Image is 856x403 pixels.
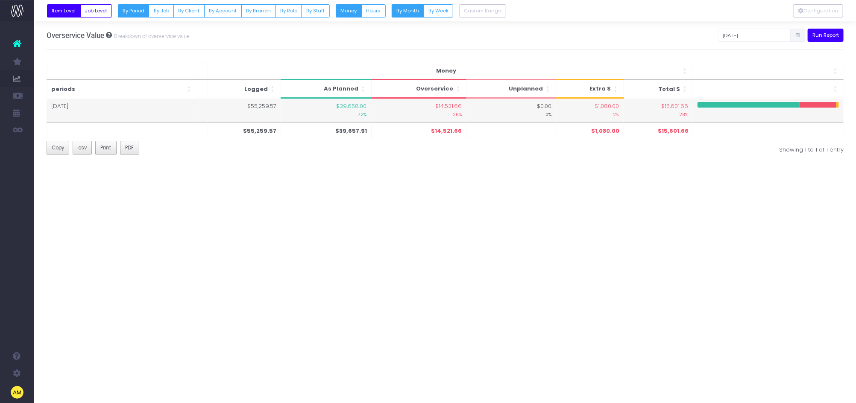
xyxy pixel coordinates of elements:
[78,144,87,152] span: csv
[52,144,64,152] span: Copy
[281,80,371,98] th: As Planned: Activate to sort
[431,127,462,135] span: $14,521.66
[47,31,104,40] span: Overservice Value
[302,4,330,18] button: By Staff
[459,4,506,18] button: Custom Range
[628,110,689,118] small: 28%
[208,80,281,98] th: Logged: Activate to sort
[361,4,386,18] button: Hours
[208,62,693,80] th: Logged: Activate to sort
[43,4,112,18] div: Small button group
[435,102,462,111] span: $14,521.66
[114,4,330,18] div: Small button group
[591,127,619,135] span: $1,080.00
[331,4,386,18] div: Small button group
[47,62,197,80] th: periods: Activate to sort
[471,110,551,118] small: 0%
[281,123,371,138] th: $39,657.91
[244,85,268,93] span: Logged
[455,4,506,18] div: Small button group
[47,141,70,155] button: Copy
[392,4,424,18] button: By Month
[336,4,362,18] button: Money
[387,4,454,18] div: Small button group
[51,67,75,76] span: periods
[100,144,111,152] span: Print
[337,102,367,111] span: $39,658.00
[560,110,619,118] small: 2%
[125,144,134,152] span: PDF
[47,80,197,98] th: periods: Activate to sort
[51,85,75,93] span: periods
[149,4,174,18] button: By Job
[173,4,205,18] button: By Client
[662,102,689,111] span: $15,601.66
[624,80,693,98] th: Total $: Activate to sort
[208,99,281,122] td: $55,259.57
[95,141,117,155] button: Print
[595,102,619,111] span: $1,080.00
[324,85,358,93] span: As Planned
[793,4,843,18] div: Vertical button group
[376,110,462,118] small: 26%
[556,80,624,98] th: Extra $: Activate to sort
[73,141,92,155] button: csv
[808,29,844,42] button: Run Report
[118,4,150,18] button: By Period
[275,4,302,18] button: By Role
[47,99,197,122] td: [DATE]
[589,85,611,93] span: Extra $
[80,4,112,18] button: Job Level
[47,4,81,18] button: Item Level
[208,123,281,138] th: $55,259.57
[466,80,556,98] th: Unplanned: Activate to sort
[693,62,844,80] th: : Activate to sort
[658,127,689,135] span: $15,601.66
[718,29,791,42] input: Pick start date
[793,4,843,18] button: Configuration
[371,80,466,98] th: Overservice: Activate to sort
[416,85,453,93] span: Overservice
[451,141,844,154] div: Showing 1 to 1 of 1 entry
[241,4,276,18] button: By Branch
[11,386,23,399] img: images/default_profile_image.png
[436,67,456,75] span: Money
[509,85,543,93] span: Unplanned
[537,102,551,111] span: $0.00
[658,85,680,93] span: Total $
[204,4,242,18] button: By Account
[693,80,844,98] th: : Activate to sort
[423,4,453,18] button: By Week
[285,110,367,118] small: 72%
[112,31,190,40] small: Breakdown of overservice value
[120,141,139,155] button: PDF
